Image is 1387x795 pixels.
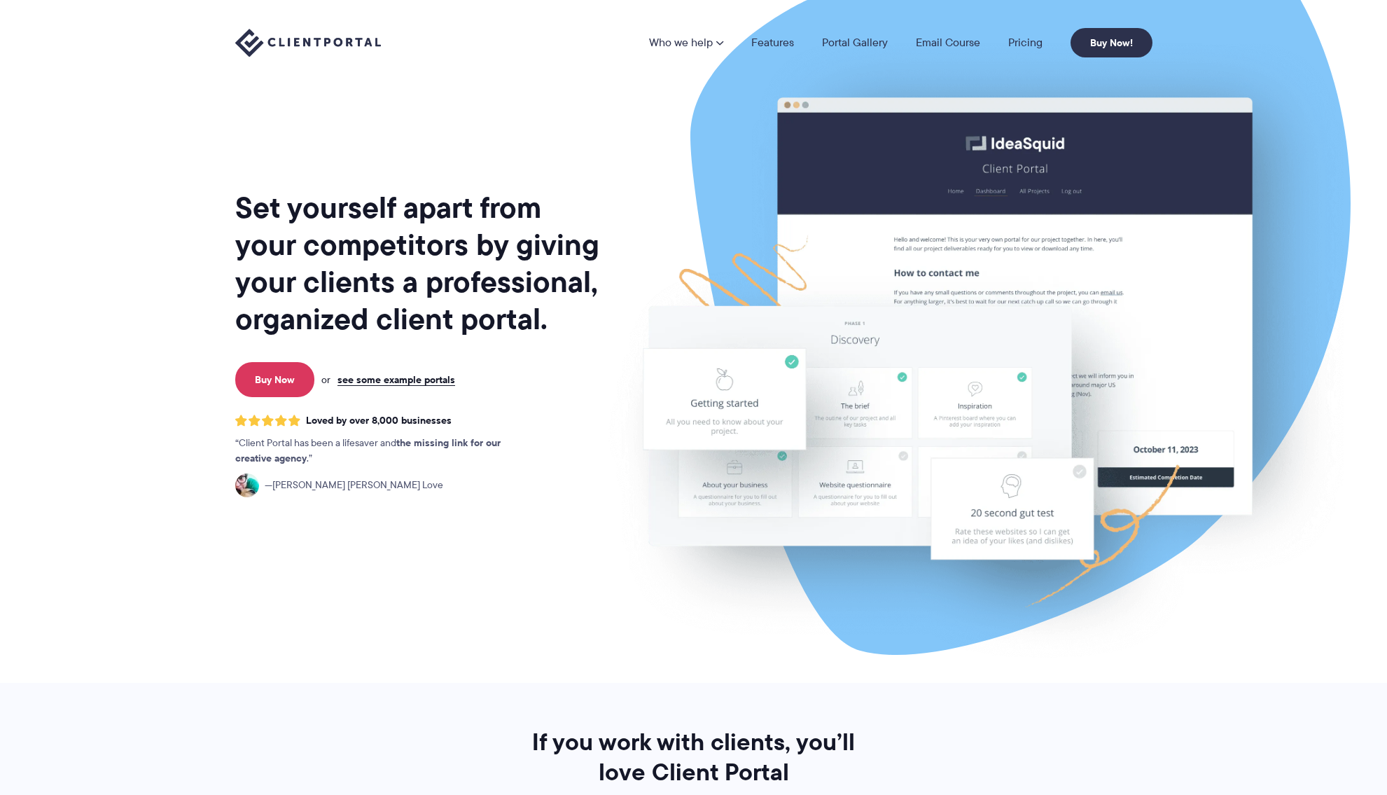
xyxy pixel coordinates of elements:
a: Email Course [916,37,980,48]
a: Pricing [1008,37,1043,48]
a: see some example portals [337,373,455,386]
a: Portal Gallery [822,37,888,48]
span: or [321,373,330,386]
span: [PERSON_NAME] [PERSON_NAME] Love [265,478,443,493]
h2: If you work with clients, you’ll love Client Portal [513,727,874,787]
a: Features [751,37,794,48]
a: Buy Now [235,362,314,397]
strong: the missing link for our creative agency [235,435,501,466]
a: Who we help [649,37,723,48]
a: Buy Now! [1071,28,1152,57]
p: Client Portal has been a lifesaver and . [235,436,529,466]
h1: Set yourself apart from your competitors by giving your clients a professional, organized client ... [235,189,602,338]
span: Loved by over 8,000 businesses [306,415,452,427]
